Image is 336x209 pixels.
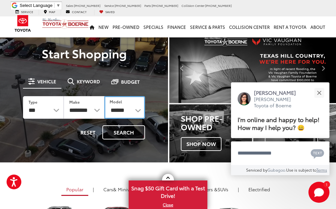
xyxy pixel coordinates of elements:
span: 1 [326,183,327,186]
span: Collision Center [181,3,204,8]
a: Select Language​ [20,3,60,8]
a: SUVs [184,184,233,195]
span: Vehicle [37,79,56,84]
a: Home [88,16,96,37]
a: Rent a Toyota [272,16,308,37]
svg: Start Chat [308,182,329,203]
p: [PERSON_NAME] Toyota of Boerne [254,96,303,109]
a: Collision Center [227,16,272,37]
span: Snag $50 Gift Card with a Test Drive! [129,181,207,201]
section: Carousel section with vehicle pictures - may contain disclaimers. [169,33,336,103]
span: Select Language [20,3,52,8]
span: Service [21,10,33,14]
a: Map [39,10,60,15]
p: [PERSON_NAME] [254,89,303,96]
p: Start Shopping [14,47,154,60]
span: Serviced by [246,167,267,173]
a: Electrified [243,184,275,195]
img: Toyota [10,13,35,34]
a: Service & Parts: Opens in a new tab [188,16,227,37]
button: Chat with SMS [309,146,326,160]
span: [PHONE_NUMBER] [152,3,178,8]
a: New [96,16,111,37]
a: Pre-Owned [111,16,141,37]
span: I'm online and happy to help! How may I help you? 😀 [238,115,320,132]
a: Specials [141,16,165,37]
a: About [308,16,327,37]
button: Close [312,86,326,100]
button: Click to view next picture. [311,46,336,90]
span: [PHONE_NUMBER] [115,3,141,8]
a: Contact [61,10,92,15]
label: Model [110,99,122,104]
span: Keyword [77,79,100,84]
label: Type [29,99,37,105]
span: Saved [105,10,115,14]
textarea: Type your message [231,141,329,165]
div: Close[PERSON_NAME][PERSON_NAME] Toyota of BoerneI'm online and happy to help! How may I help you?... [231,82,329,175]
a: Popular [61,184,88,196]
a: Shop Pre-Owned Shop Now [169,104,252,162]
span: & Minivan [113,186,135,193]
img: Vic Vaughan Toyota of Boerne [42,18,89,29]
div: carousel slide number 2 of 2 [169,33,336,103]
span: ▼ [56,3,60,8]
svg: Text [311,148,324,159]
span: Shop Now [181,137,221,151]
span: Budget [121,79,140,84]
label: Make [69,99,80,105]
button: Click to view previous picture. [169,46,194,90]
span: [PHONE_NUMBER] [205,3,232,8]
span: Map [49,10,55,14]
img: Disaster Relief in Texas [169,33,336,103]
span: Use is subject to [286,167,316,173]
li: | [91,186,95,193]
button: Reset [75,125,101,139]
span: Sales [66,3,73,8]
a: Gubagoo. [267,167,286,173]
a: My Saved Vehicles [94,10,120,15]
span: Service [104,3,114,8]
li: | [236,186,241,193]
span: Contact [72,10,87,14]
h3: Shop Pre-Owned [181,114,252,131]
a: Cars [98,184,140,195]
a: Service [10,10,38,15]
a: Finance [165,16,188,37]
span: [PHONE_NUMBER] [74,3,100,8]
button: Search [102,125,145,139]
a: Terms [316,167,327,173]
button: Toggle Chat Window [308,182,329,203]
span: Parts [144,3,151,8]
